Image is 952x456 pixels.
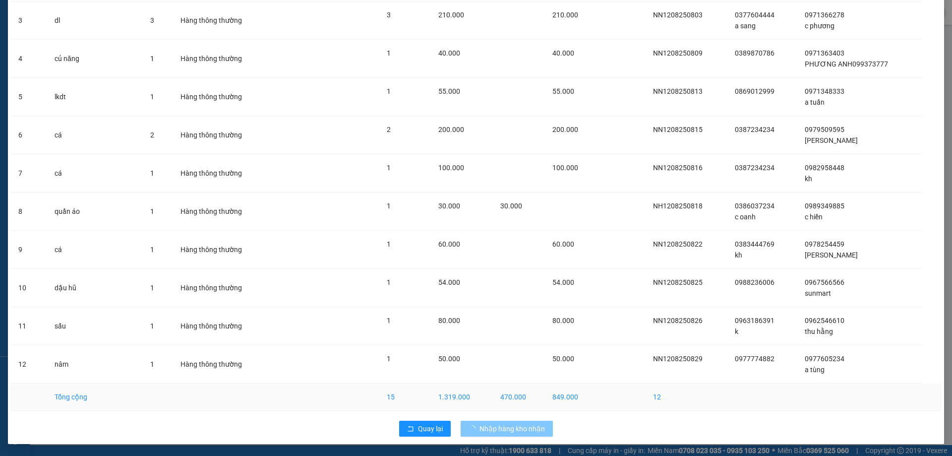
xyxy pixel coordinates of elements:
[805,175,812,183] span: kh
[150,131,154,139] span: 2
[805,240,844,248] span: 0978254459
[387,87,391,95] span: 1
[653,126,703,133] span: NN1208250815
[735,355,774,363] span: 0977774882
[10,116,47,154] td: 6
[47,384,143,411] td: Tổng cộng
[805,11,844,19] span: 0971366278
[552,317,574,325] span: 80.000
[552,49,574,57] span: 40.000
[173,307,270,345] td: Hàng thông thường
[735,327,738,335] span: k
[805,98,825,106] span: a tuấn
[47,345,143,384] td: nâm
[805,317,844,325] span: 0962546610
[407,425,414,433] span: rollback
[735,87,774,95] span: 0869012999
[735,213,756,221] span: c oanh
[10,154,47,193] td: 7
[150,16,154,24] span: 3
[438,87,460,95] span: 55.000
[387,278,391,286] span: 1
[47,78,143,116] td: lkdt
[10,1,47,40] td: 3
[438,164,464,172] span: 100.000
[173,193,270,231] td: Hàng thông thường
[469,425,479,432] span: loading
[653,87,703,95] span: NN1208250813
[500,202,522,210] span: 30.000
[418,423,443,434] span: Quay lại
[10,193,47,231] td: 8
[47,154,143,193] td: cá
[173,154,270,193] td: Hàng thông thường
[805,22,834,30] span: c phương
[805,60,888,68] span: PHƯƠNG ANH099373777
[735,11,774,19] span: 0377604444
[10,78,47,116] td: 5
[47,40,143,78] td: củ năng
[461,421,553,437] button: Nhập hàng kho nhận
[387,317,391,325] span: 1
[387,240,391,248] span: 1
[150,284,154,292] span: 1
[438,317,460,325] span: 80.000
[387,202,391,210] span: 1
[150,55,154,63] span: 1
[438,202,460,210] span: 30.000
[173,1,270,40] td: Hàng thông thường
[438,278,460,286] span: 54.000
[387,355,391,363] span: 1
[387,126,391,133] span: 2
[47,269,143,307] td: dậu hũ
[805,289,831,297] span: sunmart
[430,384,492,411] td: 1.319.000
[173,345,270,384] td: Hàng thông thường
[492,384,545,411] td: 470.000
[552,126,578,133] span: 200.000
[10,231,47,269] td: 9
[47,231,143,269] td: cá
[735,240,774,248] span: 0383444769
[653,240,703,248] span: NN1208250822
[150,360,154,368] span: 1
[438,126,464,133] span: 200.000
[552,355,574,363] span: 50.000
[653,49,703,57] span: NN1208250809
[173,231,270,269] td: Hàng thông thường
[805,136,858,144] span: [PERSON_NAME]
[735,126,774,133] span: 0387234234
[653,11,703,19] span: NN1208250803
[653,355,703,363] span: NN1208250829
[10,269,47,307] td: 10
[735,49,774,57] span: 0389870786
[735,22,756,30] span: a sang
[805,49,844,57] span: 0971363403
[805,87,844,95] span: 0971348333
[387,49,391,57] span: 1
[150,207,154,215] span: 1
[735,164,774,172] span: 0387234234
[805,327,833,335] span: thu hằng
[173,40,270,78] td: Hàng thông thường
[552,164,578,172] span: 100.000
[805,251,858,259] span: [PERSON_NAME]
[438,240,460,248] span: 60.000
[150,93,154,101] span: 1
[805,366,825,374] span: a tùng
[173,78,270,116] td: Hàng thông thường
[10,307,47,345] td: 11
[805,355,844,363] span: 0977605234
[653,202,703,210] span: NH1208250818
[552,278,574,286] span: 54.000
[552,11,578,19] span: 210.000
[387,164,391,172] span: 1
[438,11,464,19] span: 210.000
[805,278,844,286] span: 0967566566
[399,421,451,437] button: rollbackQuay lại
[10,345,47,384] td: 12
[544,384,597,411] td: 849.000
[805,164,844,172] span: 0982958448
[645,384,727,411] td: 12
[150,322,154,330] span: 1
